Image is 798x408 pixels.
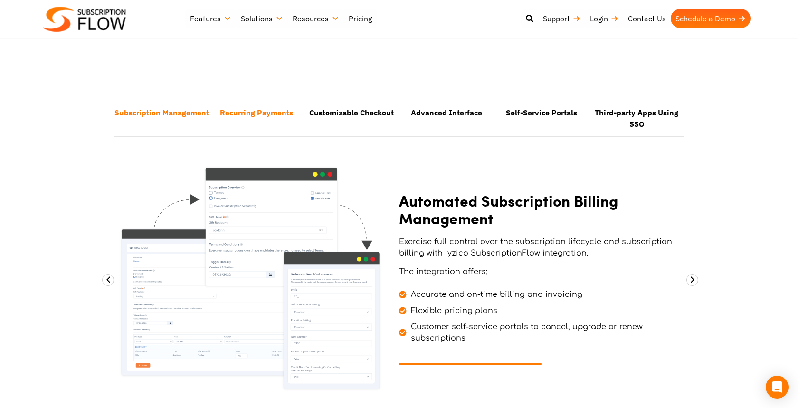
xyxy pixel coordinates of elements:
li: Customizable Checkout [304,101,399,135]
h2: Automated Subscription Billing Management [399,192,679,227]
a: Solutions [236,9,288,28]
p: Exercise full control over the subscription lifecycle and subscription billing with iyzico Subscr... [399,236,679,259]
a: Pricing [344,9,377,28]
li: Third-party Apps Using SSO [589,101,684,135]
div: Open Intercom Messenger [766,376,788,399]
a: Schedule a Demo [671,9,750,28]
span: Flexible pricing plans [408,305,497,316]
li: Self-Service Portals [494,101,589,135]
img: Automated Subscription Management System [119,165,382,392]
a: Resources [288,9,344,28]
li: Subscription Management [114,101,209,135]
li: Recurring Payments [209,101,304,135]
a: Login [585,9,623,28]
a: Support [538,9,585,28]
span: Customer self-service portals to cancel, upgrade or renew subscriptions [408,321,679,344]
img: Subscriptionflow [43,7,126,32]
p: The integration offers: [399,266,679,277]
span: Accurate and on-time billing and invoicing [408,289,582,300]
a: Features [185,9,236,28]
li: Advanced Interface [399,101,494,135]
a: Contact Us [623,9,671,28]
